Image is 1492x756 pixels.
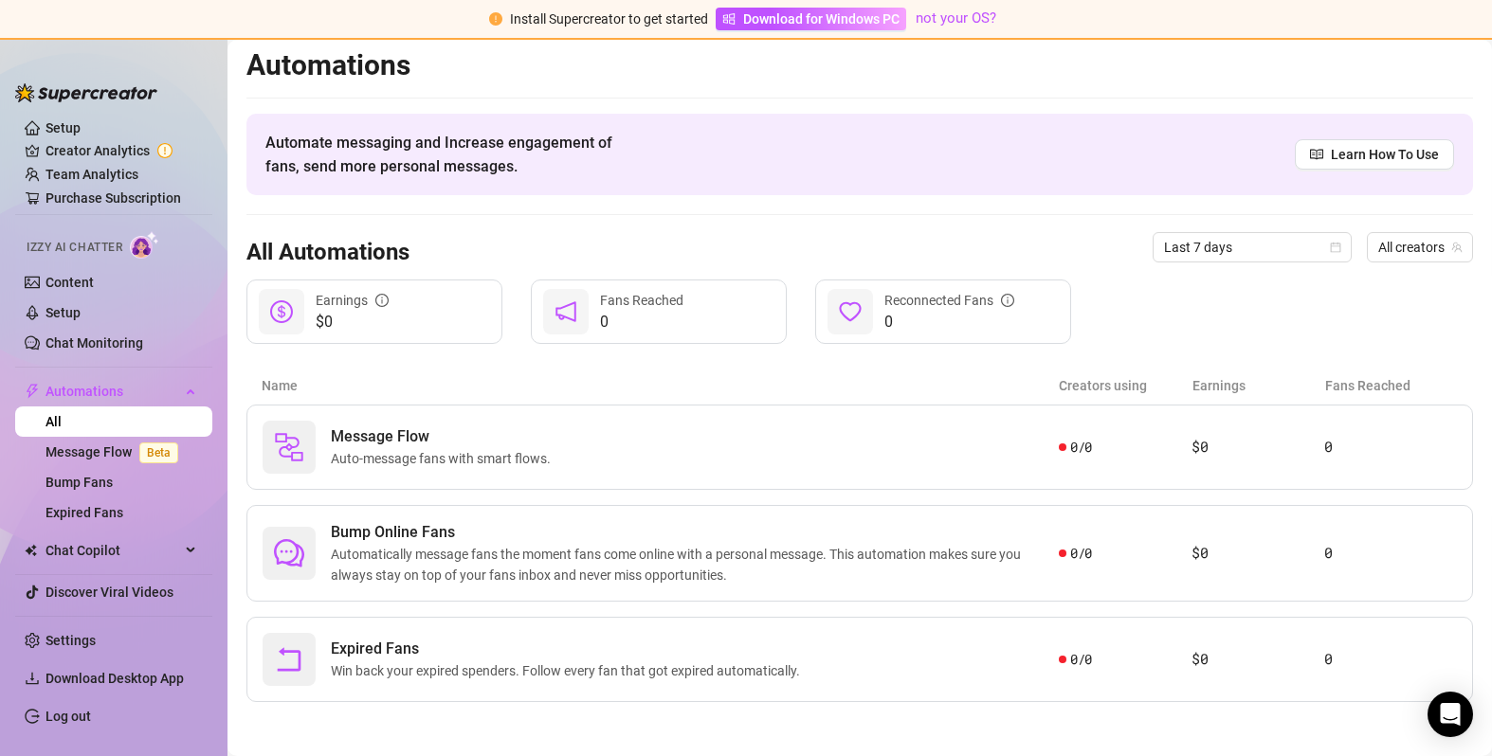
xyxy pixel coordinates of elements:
[45,671,184,686] span: Download Desktop App
[331,448,558,469] span: Auto-message fans with smart flows.
[270,300,293,323] span: dollar
[45,444,186,459] a: Message FlowBeta
[25,544,37,557] img: Chat Copilot
[489,12,502,26] span: exclamation-circle
[1324,542,1457,565] article: 0
[45,305,81,320] a: Setup
[1192,375,1325,396] article: Earnings
[839,300,862,323] span: heart
[130,231,159,259] img: AI Chatter
[1378,233,1462,261] span: All creators
[1192,648,1324,671] article: $0
[45,535,180,566] span: Chat Copilot
[716,8,906,30] a: Download for Windows PC
[45,120,81,135] a: Setup
[884,311,1014,333] span: 0
[45,376,180,406] span: Automations
[1001,294,1014,307] span: info-circle
[246,238,409,268] h3: All Automations
[45,167,138,182] a: Team Analytics
[27,239,122,257] span: Izzy AI Chatter
[1451,242,1463,253] span: team
[274,644,304,675] span: rollback
[45,190,181,206] a: Purchase Subscription
[15,83,157,102] img: logo-BBDzfeDw.svg
[331,544,1059,585] span: Automatically message fans the moment fans come online with a personal message. This automation m...
[1192,436,1324,459] article: $0
[45,335,143,351] a: Chat Monitoring
[1070,437,1092,458] span: 0 / 0
[316,311,389,333] span: $0
[1070,543,1092,564] span: 0 / 0
[265,131,630,178] span: Automate messaging and Increase engagement of fans, send more personal messages.
[331,521,1059,544] span: Bump Online Fans
[375,294,389,307] span: info-circle
[600,311,683,333] span: 0
[246,47,1473,83] h2: Automations
[1330,242,1341,253] span: calendar
[1310,148,1323,161] span: read
[1428,692,1473,737] div: Open Intercom Messenger
[45,275,94,290] a: Content
[916,9,996,27] a: not your OS?
[555,300,577,323] span: notification
[600,293,683,308] span: Fans Reached
[45,505,123,520] a: Expired Fans
[331,638,808,660] span: Expired Fans
[1324,436,1457,459] article: 0
[331,425,558,448] span: Message Flow
[45,475,113,490] a: Bump Fans
[45,633,96,648] a: Settings
[262,375,1059,396] article: Name
[510,11,708,27] span: Install Supercreator to get started
[1059,375,1192,396] article: Creators using
[1192,542,1324,565] article: $0
[1331,144,1439,165] span: Learn How To Use
[274,432,304,462] img: svg%3e
[316,290,389,311] div: Earnings
[45,135,197,166] a: Creator Analytics exclamation-circle
[25,384,40,399] span: thunderbolt
[45,585,173,600] a: Discover Viral Videos
[1325,375,1458,396] article: Fans Reached
[25,671,40,686] span: download
[1070,649,1092,670] span: 0 / 0
[1295,139,1454,170] a: Learn How To Use
[884,290,1014,311] div: Reconnected Fans
[331,660,808,681] span: Win back your expired spenders. Follow every fan that got expired automatically.
[1164,233,1340,261] span: Last 7 days
[722,12,736,26] span: windows
[45,414,62,429] a: All
[743,9,900,29] span: Download for Windows PC
[1324,648,1457,671] article: 0
[45,709,91,724] a: Log out
[274,538,304,568] span: comment
[139,442,178,463] span: Beta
